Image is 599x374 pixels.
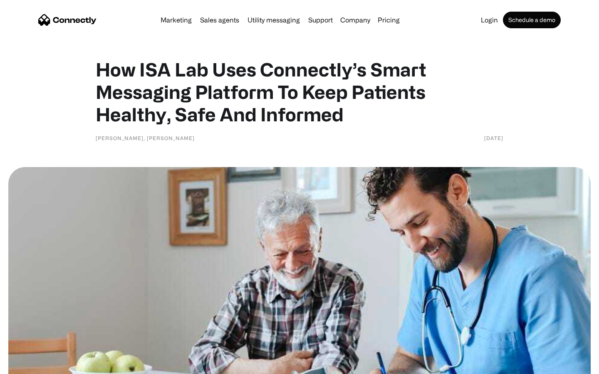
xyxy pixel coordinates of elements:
[340,14,370,26] div: Company
[305,17,336,23] a: Support
[96,58,503,125] h1: How ISA Lab Uses Connectly’s Smart Messaging Platform To Keep Patients Healthy, Safe And Informed
[503,12,561,28] a: Schedule a demo
[96,134,195,142] div: [PERSON_NAME], [PERSON_NAME]
[374,17,403,23] a: Pricing
[197,17,243,23] a: Sales agents
[17,359,50,371] ul: Language list
[478,17,501,23] a: Login
[157,17,195,23] a: Marketing
[8,359,50,371] aside: Language selected: English
[484,134,503,142] div: [DATE]
[244,17,303,23] a: Utility messaging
